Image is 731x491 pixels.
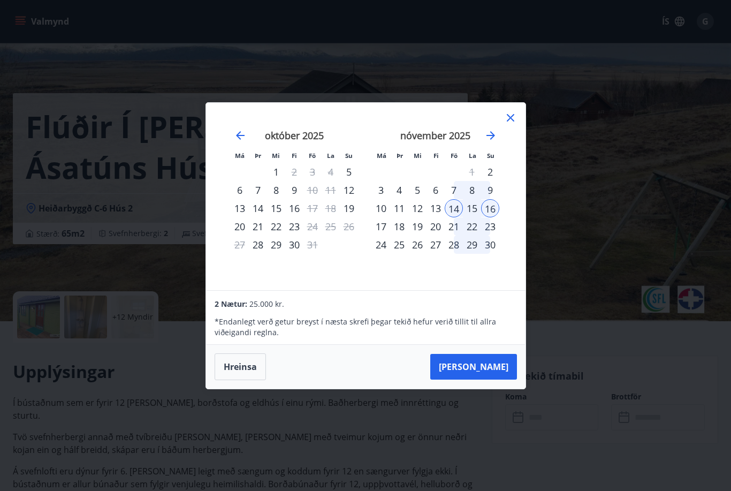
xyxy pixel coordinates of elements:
td: Choose sunnudagur, 2. nóvember 2025 as your check-in date. It’s available. [481,163,499,181]
td: Choose miðvikudagur, 8. október 2025 as your check-in date. It’s available. [267,181,285,199]
div: 24 [372,236,390,254]
div: 11 [390,199,408,217]
div: Aðeins innritun í boði [340,199,358,217]
div: 22 [463,217,481,236]
td: Not available. föstudagur, 3. október 2025 [303,163,322,181]
div: 13 [427,199,445,217]
div: 26 [408,236,427,254]
div: 9 [481,181,499,199]
span: 2 Nætur: [215,299,247,309]
td: Choose fimmtudagur, 6. nóvember 2025 as your check-in date. It’s available. [427,181,445,199]
small: Mi [414,152,422,160]
span: 25.000 kr. [249,299,284,309]
td: Choose miðvikudagur, 29. október 2025 as your check-in date. It’s available. [267,236,285,254]
td: Choose þriðjudagur, 21. október 2025 as your check-in date. It’s available. [249,217,267,236]
div: 6 [427,181,445,199]
td: Choose sunnudagur, 30. nóvember 2025 as your check-in date. It’s available. [481,236,499,254]
div: 28 [445,236,463,254]
td: Choose miðvikudagur, 1. október 2025 as your check-in date. It’s available. [267,163,285,181]
td: Choose mánudagur, 17. nóvember 2025 as your check-in date. It’s available. [372,217,390,236]
td: Choose miðvikudagur, 5. nóvember 2025 as your check-in date. It’s available. [408,181,427,199]
td: Not available. mánudagur, 27. október 2025 [231,236,249,254]
td: Choose laugardagur, 22. nóvember 2025 as your check-in date. It’s available. [463,217,481,236]
td: Choose fimmtudagur, 23. október 2025 as your check-in date. It’s available. [285,217,303,236]
small: Má [235,152,245,160]
div: Aðeins innritun í boði [340,163,358,181]
div: 16 [481,199,499,217]
div: 14 [249,199,267,217]
div: 16 [285,199,303,217]
td: Choose föstudagur, 31. október 2025 as your check-in date. It’s available. [303,236,322,254]
td: Choose miðvikudagur, 12. nóvember 2025 as your check-in date. It’s available. [408,199,427,217]
div: Aðeins útritun í boði [303,217,322,236]
div: 17 [372,217,390,236]
div: Aðeins útritun í boði [285,163,303,181]
td: Choose fimmtudagur, 27. nóvember 2025 as your check-in date. It’s available. [427,236,445,254]
td: Choose fimmtudagur, 2. október 2025 as your check-in date. It’s available. [285,163,303,181]
div: 14 [445,199,463,217]
p: * Endanlegt verð getur breyst í næsta skrefi þegar tekið hefur verið tillit til allra viðeigandi ... [215,316,516,338]
button: Hreinsa [215,353,266,380]
div: 7 [445,181,463,199]
div: 5 [408,181,427,199]
td: Not available. laugardagur, 11. október 2025 [322,181,340,199]
div: 22 [267,217,285,236]
div: Aðeins útritun í boði [303,199,322,217]
td: Choose þriðjudagur, 14. október 2025 as your check-in date. It’s available. [249,199,267,217]
div: Aðeins innritun í boði [481,163,499,181]
td: Choose mánudagur, 20. október 2025 as your check-in date. It’s available. [231,217,249,236]
div: 21 [445,217,463,236]
div: 30 [285,236,303,254]
div: 8 [463,181,481,199]
td: Choose föstudagur, 7. nóvember 2025 as your check-in date. It’s available. [445,181,463,199]
div: 9 [285,181,303,199]
td: Choose mánudagur, 13. október 2025 as your check-in date. It’s available. [231,199,249,217]
td: Not available. sunnudagur, 26. október 2025 [340,217,358,236]
td: Choose þriðjudagur, 7. október 2025 as your check-in date. It’s available. [249,181,267,199]
td: Choose sunnudagur, 9. nóvember 2025 as your check-in date. It’s available. [481,181,499,199]
div: Move forward to switch to the next month. [484,129,497,142]
td: Choose mánudagur, 24. nóvember 2025 as your check-in date. It’s available. [372,236,390,254]
td: Choose miðvikudagur, 22. október 2025 as your check-in date. It’s available. [267,217,285,236]
small: Fi [292,152,297,160]
div: Aðeins innritun í boði [340,181,358,199]
td: Choose föstudagur, 28. nóvember 2025 as your check-in date. It’s available. [445,236,463,254]
td: Choose sunnudagur, 23. nóvember 2025 as your check-in date. It’s available. [481,217,499,236]
small: La [469,152,476,160]
div: 23 [285,217,303,236]
td: Choose miðvikudagur, 26. nóvember 2025 as your check-in date. It’s available. [408,236,427,254]
td: Selected as start date. föstudagur, 14. nóvember 2025 [445,199,463,217]
td: Choose föstudagur, 21. nóvember 2025 as your check-in date. It’s available. [445,217,463,236]
div: 20 [231,217,249,236]
td: Choose sunnudagur, 5. október 2025 as your check-in date. It’s available. [340,163,358,181]
div: 29 [463,236,481,254]
small: Fö [309,152,316,160]
div: 15 [267,199,285,217]
td: Not available. laugardagur, 18. október 2025 [322,199,340,217]
div: Aðeins útritun í boði [303,236,322,254]
td: Choose föstudagur, 17. október 2025 as your check-in date. It’s available. [303,199,322,217]
td: Choose miðvikudagur, 15. október 2025 as your check-in date. It’s available. [267,199,285,217]
td: Selected as end date. sunnudagur, 16. nóvember 2025 [481,199,499,217]
td: Choose föstudagur, 24. október 2025 as your check-in date. It’s available. [303,217,322,236]
td: Choose fimmtudagur, 16. október 2025 as your check-in date. It’s available. [285,199,303,217]
div: 21 [249,217,267,236]
td: Choose fimmtudagur, 9. október 2025 as your check-in date. It’s available. [285,181,303,199]
small: Má [377,152,386,160]
td: Choose þriðjudagur, 18. nóvember 2025 as your check-in date. It’s available. [390,217,408,236]
td: Choose miðvikudagur, 19. nóvember 2025 as your check-in date. It’s available. [408,217,427,236]
strong: nóvember 2025 [400,129,470,142]
td: Choose fimmtudagur, 30. október 2025 as your check-in date. It’s available. [285,236,303,254]
div: 27 [427,236,445,254]
td: Choose laugardagur, 8. nóvember 2025 as your check-in date. It’s available. [463,181,481,199]
td: Not available. laugardagur, 4. október 2025 [322,163,340,181]
div: 8 [267,181,285,199]
td: Choose fimmtudagur, 20. nóvember 2025 as your check-in date. It’s available. [427,217,445,236]
td: Choose mánudagur, 6. október 2025 as your check-in date. It’s available. [231,181,249,199]
div: 20 [427,217,445,236]
div: 19 [408,217,427,236]
td: Choose þriðjudagur, 11. nóvember 2025 as your check-in date. It’s available. [390,199,408,217]
small: Mi [272,152,280,160]
div: Aðeins útritun í boði [303,181,322,199]
small: Su [487,152,494,160]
